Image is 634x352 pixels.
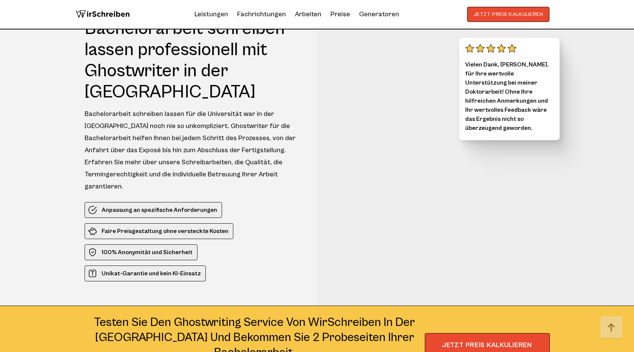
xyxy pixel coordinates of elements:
li: Faire Preisgestaltung ohne versteckte Kosten [85,223,233,239]
a: Leistungen [194,8,228,20]
a: Generatoren [359,8,399,20]
h1: Bachelorarbeit schreiben lassen professionell mit Ghostwriter in der [GEOGRAPHIC_DATA] [85,18,303,103]
li: Unikat-Garantie und kein KI-Einsatz [85,266,206,281]
img: logo wirschreiben [76,7,130,22]
img: stars [465,44,517,53]
li: Anpassung an spezifische Anforderungen [85,202,222,218]
a: Fachrichtungen [237,8,286,20]
img: Unikat-Garantie und kein KI-Einsatz [88,269,97,278]
img: Anpassung an spezifische Anforderungen [88,205,97,215]
img: Faire Preisgestaltung ohne versteckte Kosten [88,227,97,236]
a: Preise [330,10,350,18]
div: Vielen Dank, [PERSON_NAME], für Ihre wertvolle Unterstützung bei meiner Doktorarbeit! Ohne Ihre h... [459,38,560,140]
img: button top [600,316,623,339]
div: Bachelorarbeit schreiben lassen für die Universität war in der [GEOGRAPHIC_DATA] noch nie so unko... [85,108,303,193]
button: JETZT PREIS KALKULIEREN [467,7,550,22]
a: Arbeiten [295,8,321,20]
img: 100% Anonymität und Sicherheit [88,248,97,257]
li: 100% Anonymität und Sicherheit [85,244,197,260]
